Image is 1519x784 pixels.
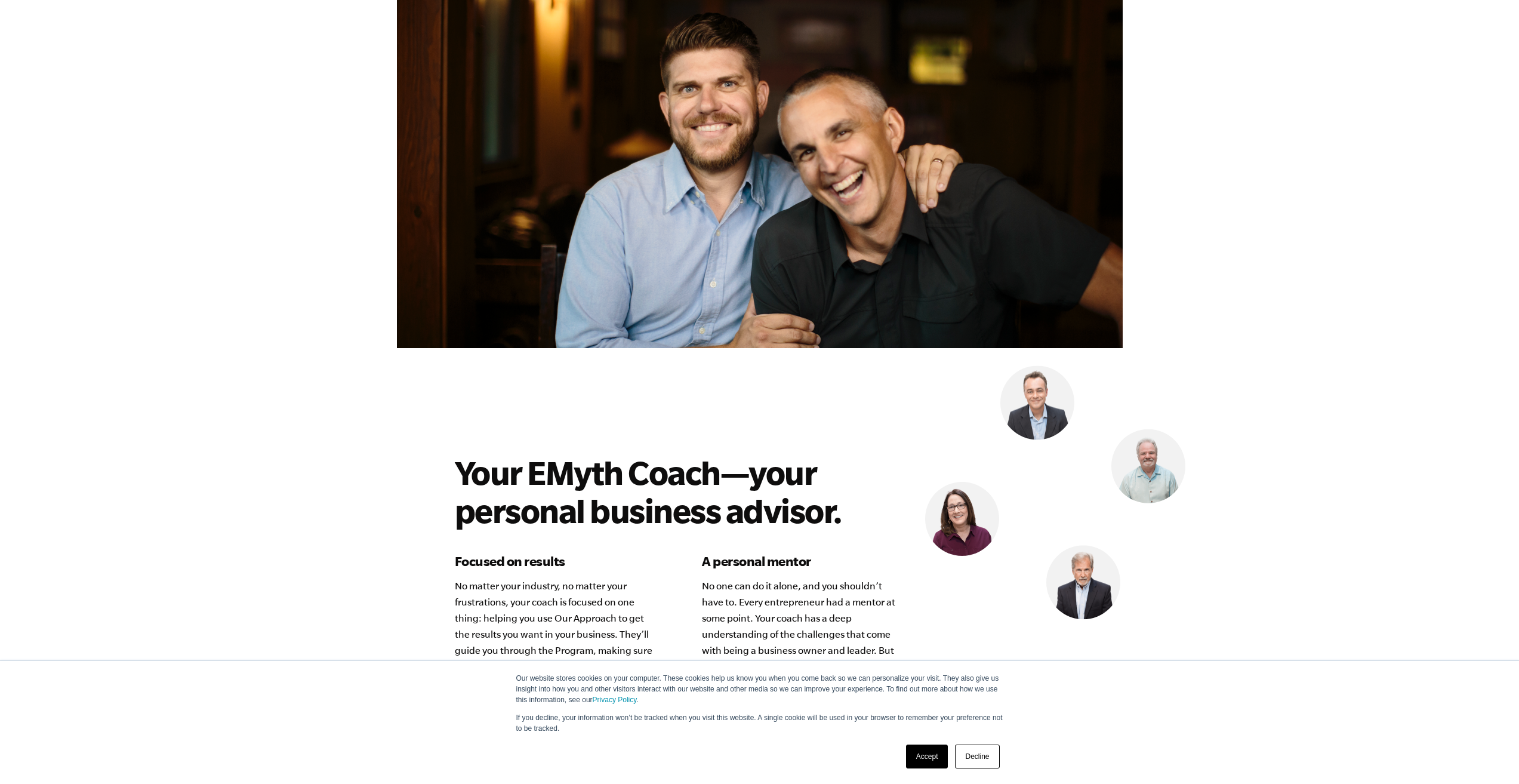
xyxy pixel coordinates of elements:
p: No matter your industry, no matter your frustrations, your coach is focused on one thing: helping... [455,578,657,691]
a: Decline [955,745,999,768]
h2: Your EMyth Coach—your personal business advisor. [455,453,873,530]
p: If you decline, your information won’t be tracked when you visit this website. A single cookie wi... [516,712,1003,734]
h3: Focused on results [455,552,657,571]
img: Melinda Lawson, EMyth Business Coach [925,481,999,555]
a: Accept [906,745,948,768]
img: Steve Edkins, EMyth Business Coach [1046,545,1120,619]
p: No one can do it alone, and you shouldn’t have to. Every entrepreneur had a mentor at some point.... [702,578,904,723]
img: Nick Lawler, EMyth Business Coach [1000,366,1074,440]
h3: A personal mentor [702,552,904,571]
a: Privacy Policy [593,696,637,704]
p: Our website stores cookies on your computer. These cookies help us know you when you come back so... [516,673,1003,705]
img: Mark Krull, EMyth Business Coach [1111,429,1185,503]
